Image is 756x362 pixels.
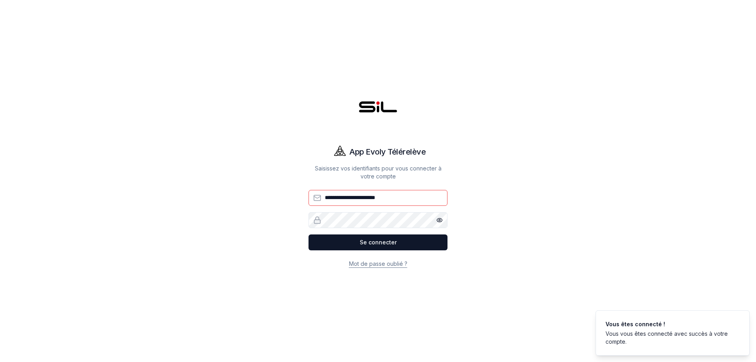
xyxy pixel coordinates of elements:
[349,260,407,267] a: Mot de passe oublié ?
[330,142,349,161] img: Evoly Logo
[349,146,426,157] h1: App Evoly Télérelève
[309,165,447,180] p: Saisissez vos identifiants pour vous connecter à votre compte
[359,90,397,128] img: SIL - Gaz Logo
[309,234,447,250] button: Se connecter
[606,330,737,346] div: Vous vous êtes connecté avec succès à votre compte.
[606,320,737,328] div: Vous êtes connecté !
